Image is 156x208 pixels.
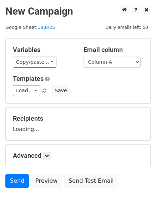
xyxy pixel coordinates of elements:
a: Send Test Email [64,174,118,188]
a: Send [5,174,29,188]
h5: Recipients [13,115,143,123]
span: Daily emails left: 50 [103,24,151,31]
a: Templates [13,75,44,82]
small: Google Sheet: [5,25,55,30]
h5: Variables [13,46,73,54]
h2: New Campaign [5,5,151,17]
div: Loading... [13,115,143,133]
a: Copy/paste... [13,57,56,68]
h5: Advanced [13,152,143,160]
a: Load... [13,85,40,96]
a: Daily emails left: 50 [103,25,151,30]
button: Save [51,85,70,96]
h5: Email column [84,46,144,54]
a: 18\8\25 [37,25,55,30]
a: Preview [31,174,62,188]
